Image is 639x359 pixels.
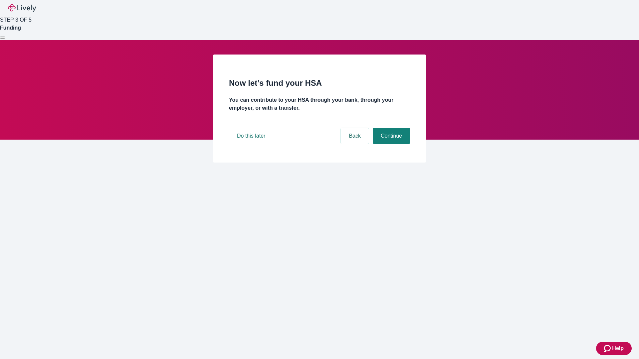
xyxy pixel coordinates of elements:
button: Zendesk support iconHelp [596,342,632,355]
h2: Now let’s fund your HSA [229,77,410,89]
button: Do this later [229,128,273,144]
svg: Zendesk support icon [604,344,612,352]
button: Continue [373,128,410,144]
span: Help [612,344,624,352]
img: Lively [8,4,36,12]
button: Back [341,128,369,144]
h4: You can contribute to your HSA through your bank, through your employer, or with a transfer. [229,96,410,112]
